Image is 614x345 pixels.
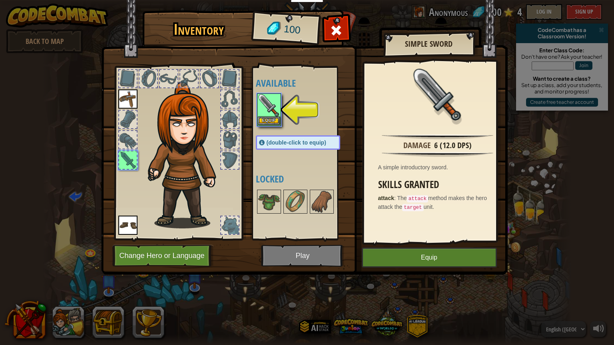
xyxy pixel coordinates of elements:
[402,204,423,211] code: target
[378,195,394,201] strong: attack
[256,78,356,88] h4: Available
[148,21,250,38] h1: Inventory
[258,117,280,125] button: Equip
[112,245,214,267] button: Change Hero or Language
[283,22,301,38] span: 100
[144,81,230,228] img: hair_f2.png
[382,152,493,157] img: hr.png
[403,140,431,151] div: Damage
[284,190,307,213] img: portrait.png
[382,134,493,139] img: hr.png
[412,69,464,121] img: portrait.png
[394,195,397,201] span: :
[118,89,138,109] img: portrait.png
[378,179,501,190] h3: Skills Granted
[118,216,138,235] img: portrait.png
[378,195,487,210] span: The method makes the hero attack the unit.
[258,190,280,213] img: portrait.png
[434,140,472,151] div: 6 (12.0 DPS)
[258,94,280,117] img: portrait.png
[362,248,497,268] button: Equip
[256,174,356,184] h4: Locked
[391,40,466,48] h2: Simple Sword
[378,163,501,171] div: A simple introductory sword.
[311,190,333,213] img: portrait.png
[267,139,326,146] span: (double-click to equip)
[407,195,428,202] code: attack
